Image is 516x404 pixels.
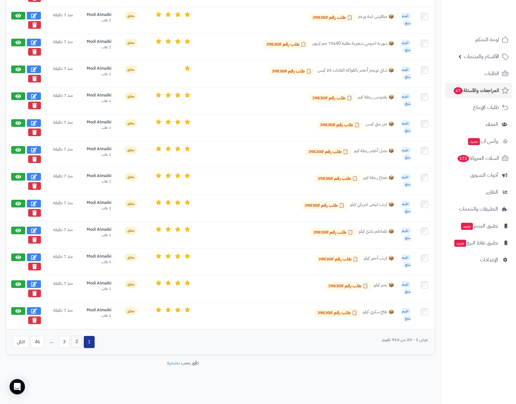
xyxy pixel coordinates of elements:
span: معلق [125,12,137,20]
span: معلق [125,66,137,74]
span: التطبيقات والخدمات [459,205,498,214]
a: 📋 طلب رقم #39830 [306,148,351,156]
span: معلق [125,173,137,181]
span: تطبيق نقاط البيع [454,238,498,247]
td: منذ 7 دقيقة [45,249,77,276]
span: معلق [125,39,137,47]
button: 1 [84,336,95,348]
button: 46 [31,336,44,348]
td: منذ 7 دقيقة [45,222,77,249]
span: 172 [457,155,469,162]
span: 67 [454,87,463,94]
a: السلات المتروكة172 [445,151,512,166]
span: معلق [125,280,137,288]
a: الطلبات [445,66,512,81]
a: المراجعات والأسئلة67 [445,83,512,98]
span: ... [46,336,57,348]
a: 📋 طلب رقم #39830 [269,67,314,75]
span: 📦 طماطم بلدي كيلو [359,228,394,237]
div: 1 طلب [81,286,111,291]
a: أدوات التسويق [445,167,512,183]
div: 1 طلب [81,72,111,77]
span: تقييم منتج [402,66,410,80]
span: تقييم منتج [402,201,410,214]
div: Modi Almalki [81,12,111,18]
span: معلق [125,200,137,208]
span: معلق [125,119,137,127]
span: طلبات الإرجاع [473,103,499,112]
div: Modi Almalki [81,307,111,313]
div: 1 طلب [81,45,111,50]
span: جديد [468,138,480,145]
span: وآتس آب [467,137,498,146]
span: معلق [125,146,137,154]
span: السلات المتروكة [457,154,499,163]
td: منذ 7 دقيقة [45,88,77,114]
img: logo-2.png [473,17,510,30]
span: الأقسام والمنتجات [464,52,499,61]
span: 📦 شوربة اندومي شعيرية مقلية 70x40 جم كرتون [312,40,394,49]
span: 📦 جزر بيبي كيس [365,121,394,129]
div: Open Intercom Messenger [10,379,25,394]
div: Modi Almalki [81,92,111,98]
a: 📋 طلب رقم #39830 [315,175,360,183]
div: 1 طلب [81,179,111,184]
span: الإعدادات [480,255,498,264]
span: جديد [454,240,466,247]
a: العملاء [445,117,512,132]
span: لوحة التحكم [475,35,499,44]
span: تقييم منتج [402,93,410,107]
span: 📦 مناقيش لبنة وزعتر [358,13,394,22]
div: Modi Almalki [81,280,111,286]
span: 📦 بقدونس ربطة كبير [358,94,394,102]
span: تقييم منتج [402,254,410,268]
span: 📦 شاي توينجز أخضر بالفواكه الغابات 25 كيس [317,67,394,75]
div: Modi Almalki [81,66,111,72]
div: Modi Almalki [81,173,111,179]
a: الإعدادات [445,252,512,268]
a: 📋 طلب رقم #39830 [325,282,371,290]
span: تقييم منتج [402,308,410,322]
span: 📦 تفاح سكري كيلو [363,309,394,317]
div: Modi Almalki [81,227,111,233]
div: Modi Almalki [81,39,111,45]
div: 1 طلب [81,125,111,130]
td: منذ 7 دقيقة [45,195,77,222]
a: 📋 طلب رقم #39830 [310,13,355,22]
a: طلبات الإرجاع [445,100,512,115]
span: الطلبات [484,69,499,78]
a: تطبيق المتجرجديد [445,218,512,234]
a: لوحة التحكم [445,32,512,47]
a: 📋 طلب رقم #39830 [317,121,362,129]
a: 📋 طلب رقم #39830 [310,228,356,237]
span: جديد [461,223,473,230]
span: 📦 نعناع ربطة كبير [363,175,394,183]
span: معلق [125,307,137,315]
div: 1 طلب [81,152,111,157]
div: 1 طلب [81,313,111,318]
span: معلق [125,227,137,235]
span: العملاء [486,120,498,129]
td: منذ 7 دقيقة [45,168,77,195]
div: عرض 1 - 20 من 914 تقييم [382,337,428,343]
td: منذ 7 دقيقة [45,34,77,61]
span: المراجعات والأسئلة [453,86,499,95]
td: منذ 7 دقيقة [45,276,77,302]
span: تقييم منتج [402,120,410,134]
a: 📋 طلب رقم #39830 [309,94,355,102]
span: تقييم منتج [402,40,410,53]
div: Modi Almalki [81,200,111,206]
span: التقارير [486,188,498,197]
td: منذ 7 دقيقة [45,7,77,34]
span: معلق [125,253,137,261]
div: Modi Almalki [81,253,111,260]
td: منذ 7 دقيقة [45,61,77,88]
div: 1 طلب [81,18,111,23]
span: 📦 كرنب ابيض امريكي كيلو [350,201,394,210]
a: تطبيق نقاط البيعجديد [445,235,512,251]
button: التالي [13,336,29,348]
button: 3 [59,336,70,348]
a: التطبيقات والخدمات [445,201,512,217]
a: متجرة [167,359,178,367]
div: Modi Almalki [81,119,111,125]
